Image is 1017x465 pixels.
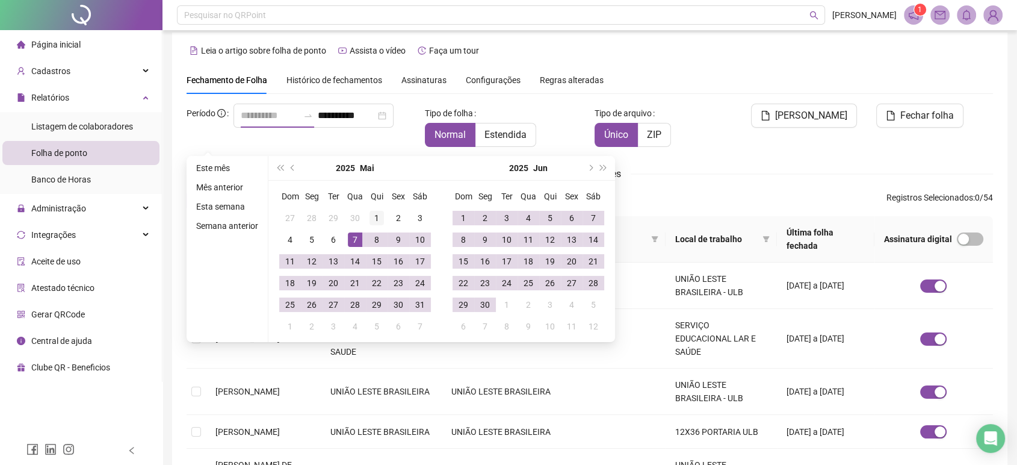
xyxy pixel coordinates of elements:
div: 26 [543,276,557,290]
span: 1 [918,5,922,14]
button: next-year [583,156,596,180]
td: 2025-06-05 [539,207,561,229]
button: year panel [336,156,355,180]
span: file [886,111,895,120]
span: notification [908,10,919,20]
th: Qua [518,186,539,207]
td: 2025-06-18 [518,251,539,272]
div: 31 [413,298,427,312]
td: 2025-05-03 [409,207,431,229]
td: 2025-06-15 [453,251,474,272]
span: Assista o vídeo [350,46,406,55]
sup: 1 [914,4,926,16]
td: 2025-06-03 [496,207,518,229]
td: [DATE] a [DATE] [777,263,874,309]
button: super-next-year [597,156,610,180]
div: 20 [564,254,579,269]
span: user-add [17,67,25,75]
td: 2025-05-29 [366,294,388,316]
td: 2025-06-16 [474,251,496,272]
span: Central de ajuda [31,336,92,346]
div: 3 [326,319,341,334]
div: Open Intercom Messenger [976,424,1005,453]
div: 10 [413,232,427,247]
span: Relatórios [31,93,69,102]
div: 14 [586,232,601,247]
td: 2025-04-28 [301,207,323,229]
span: Local de trabalho [675,232,758,246]
div: 9 [478,232,492,247]
span: Assinaturas [401,76,447,84]
div: 22 [369,276,384,290]
span: solution [17,284,25,292]
div: 20 [326,276,341,290]
button: month panel [360,156,374,180]
td: 2025-07-06 [453,316,474,337]
div: 8 [456,232,471,247]
div: 29 [326,211,341,225]
div: 29 [456,298,471,312]
div: 10 [543,319,557,334]
td: 2025-06-13 [561,229,583,251]
td: 2025-05-19 [301,272,323,294]
td: 2025-06-25 [518,272,539,294]
div: 3 [413,211,427,225]
div: 5 [543,211,557,225]
span: info-circle [17,337,25,345]
div: 6 [391,319,406,334]
div: 1 [369,211,384,225]
td: 2025-05-18 [279,272,301,294]
span: sync [17,231,25,239]
td: 2025-05-16 [388,251,409,272]
td: 2025-06-10 [496,229,518,251]
span: file [17,93,25,102]
td: 2025-06-07 [583,207,604,229]
td: 2025-05-12 [301,251,323,272]
td: 2025-07-05 [583,294,604,316]
div: 4 [521,211,536,225]
div: 28 [348,298,362,312]
td: 2025-07-07 [474,316,496,337]
td: 2025-05-17 [409,251,431,272]
td: 2025-05-21 [344,272,366,294]
span: Regras alteradas [540,76,604,84]
span: ZIP [647,129,661,140]
td: 2025-05-04 [279,229,301,251]
div: 12 [586,319,601,334]
td: 2025-07-10 [539,316,561,337]
td: SERVIÇO EDUCACIONAL LAR E SAÚDE [666,309,777,369]
th: Qui [366,186,388,207]
span: info-circle [217,109,226,117]
button: [PERSON_NAME] [751,104,857,128]
span: Histórico de fechamentos [286,75,382,85]
th: Última folha fechada [777,216,874,263]
td: 2025-06-28 [583,272,604,294]
td: 2025-06-05 [366,316,388,337]
div: 13 [326,254,341,269]
td: 2025-06-02 [474,207,496,229]
span: Normal [434,129,466,140]
div: 23 [478,276,492,290]
span: Cadastros [31,66,70,76]
td: 2025-05-06 [323,229,344,251]
div: 30 [478,298,492,312]
div: 2 [304,319,319,334]
td: 2025-06-21 [583,251,604,272]
th: Qui [539,186,561,207]
div: 11 [283,254,297,269]
span: qrcode [17,310,25,319]
td: 2025-05-25 [279,294,301,316]
div: 16 [391,254,406,269]
span: [PERSON_NAME] [215,427,280,437]
td: 2025-07-01 [496,294,518,316]
td: 2025-04-27 [279,207,301,229]
span: Atestado técnico [31,283,94,293]
div: 5 [304,232,319,247]
div: 15 [369,254,384,269]
span: file-text [190,46,198,55]
span: Clube QR - Beneficios [31,363,110,372]
td: 2025-06-17 [496,251,518,272]
button: Fechar folha [876,104,963,128]
td: 2025-06-01 [453,207,474,229]
span: [PERSON_NAME] [215,387,280,396]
